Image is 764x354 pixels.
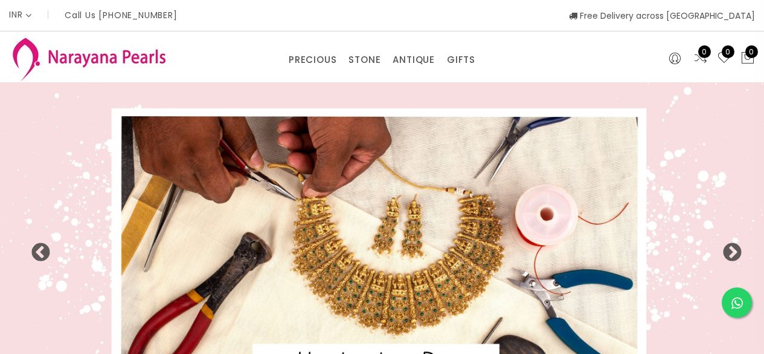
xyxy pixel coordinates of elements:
[693,51,708,67] a: 0
[447,51,475,69] a: GIFTS
[65,11,178,19] p: Call Us [PHONE_NUMBER]
[745,45,758,58] span: 0
[289,51,336,69] a: PRECIOUS
[740,51,755,67] button: 0
[698,45,711,58] span: 0
[722,243,734,255] button: Next
[30,243,42,255] button: Previous
[348,51,380,69] a: STONE
[722,45,734,58] span: 0
[569,10,755,22] span: Free Delivery across [GEOGRAPHIC_DATA]
[393,51,435,69] a: ANTIQUE
[717,51,731,67] a: 0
